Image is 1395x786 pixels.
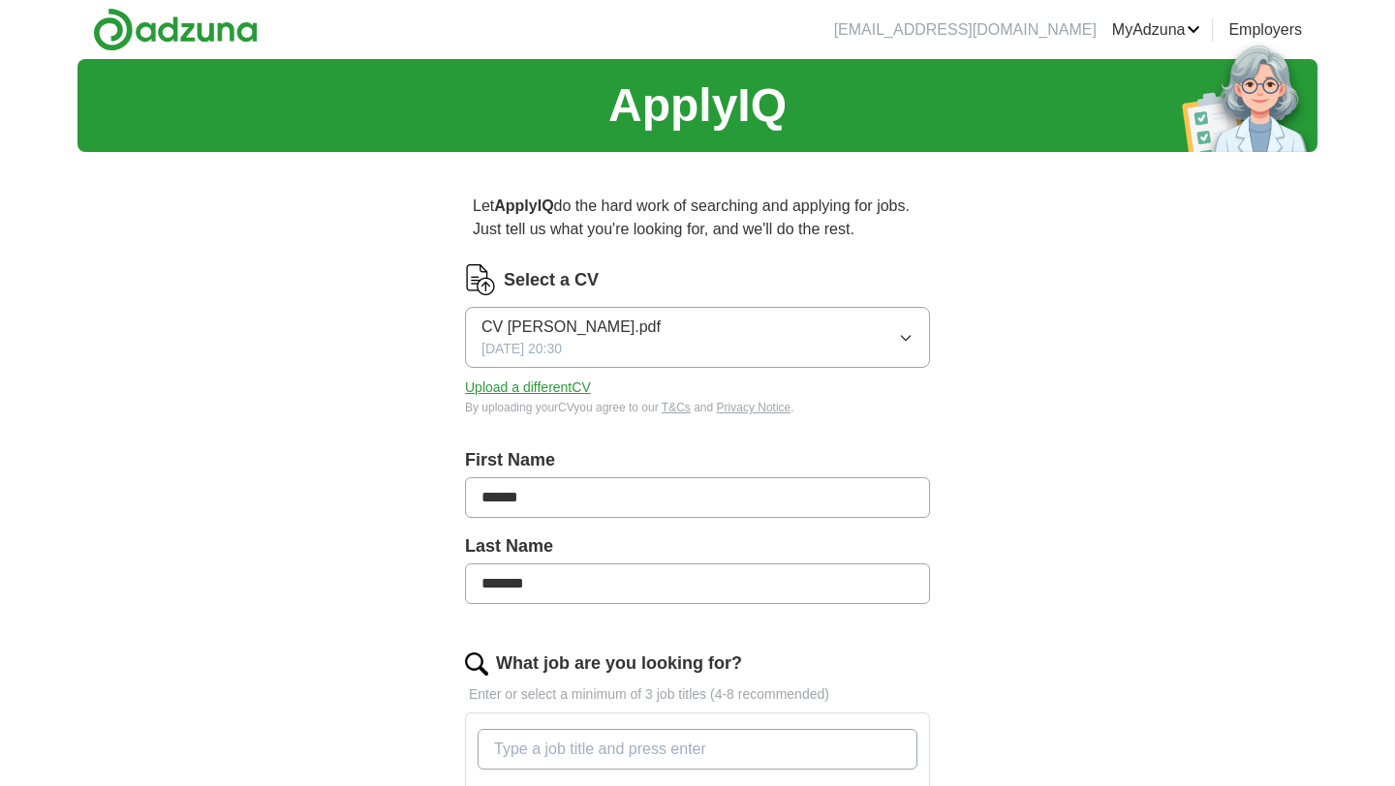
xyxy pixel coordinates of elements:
[717,401,791,414] a: Privacy Notice
[465,307,930,368] button: CV [PERSON_NAME].pdf[DATE] 20:30
[608,71,787,140] h1: ApplyIQ
[465,652,488,676] img: search.png
[481,339,562,359] span: [DATE] 20:30
[465,447,930,473] label: First Name
[465,187,930,249] p: Let do the hard work of searching and applying for jobs. Just tell us what you're looking for, an...
[504,267,599,293] label: Select a CV
[834,18,1097,42] li: [EMAIL_ADDRESS][DOMAIN_NAME]
[465,264,496,295] img: CV Icon
[496,650,742,677] label: What job are you looking for?
[465,378,591,398] button: Upload a differentCV
[478,729,917,770] input: Type a job title and press enter
[494,197,553,214] strong: ApplyIQ
[465,684,930,705] p: Enter or select a minimum of 3 job titles (4-8 recommended)
[1228,18,1302,42] a: Employers
[481,316,661,339] span: CV [PERSON_NAME].pdf
[1112,18,1201,42] a: MyAdzuna
[465,533,930,559] label: Last Name
[465,399,930,416] div: By uploading your CV you agree to our and .
[93,8,258,51] img: Adzuna logo
[662,401,691,414] a: T&Cs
